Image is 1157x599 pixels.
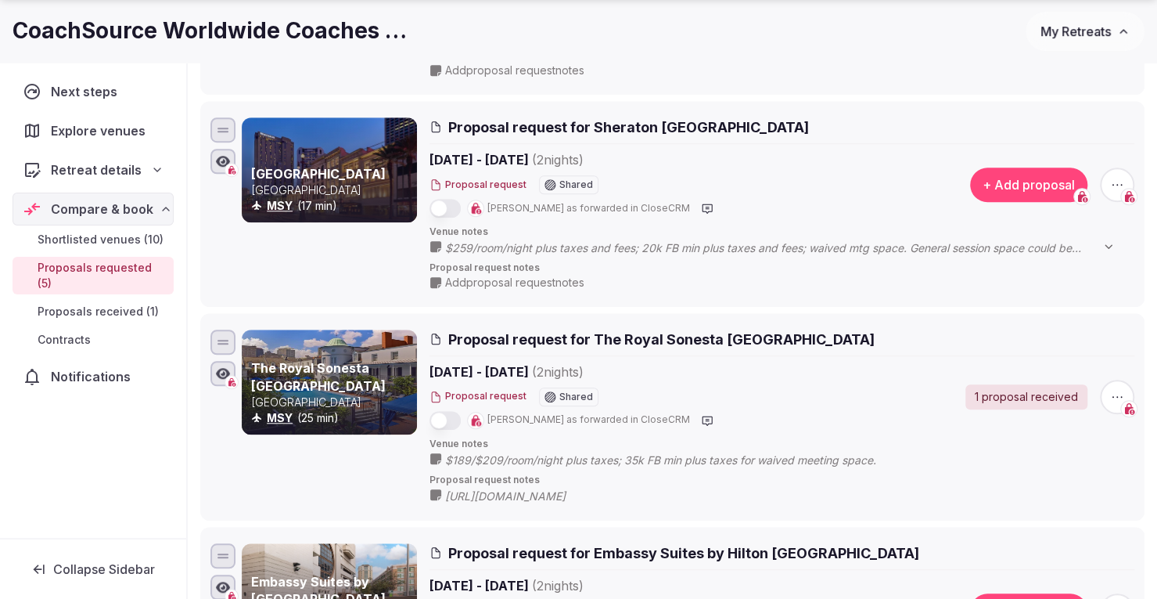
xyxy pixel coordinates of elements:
a: The Royal Sonesta [GEOGRAPHIC_DATA] [251,360,386,393]
button: My Retreats [1026,12,1144,51]
a: Explore venues [13,114,174,147]
span: [DATE] - [DATE] [429,576,705,595]
span: Compare & book [51,200,153,218]
span: Collapse Sidebar [53,561,155,577]
button: MSY [267,198,293,214]
button: Proposal request [429,390,526,403]
span: ( 2 night s ) [532,364,584,380]
span: ( 2 night s ) [532,152,584,168]
span: Add proposal request notes [445,275,584,290]
span: Retreat details [51,161,142,179]
span: Venue notes [429,226,1134,239]
span: [URL][DOMAIN_NAME] [445,489,597,504]
span: Shared [559,392,593,402]
button: Collapse Sidebar [13,552,174,586]
span: Proposal request for Sheraton [GEOGRAPHIC_DATA] [448,117,809,137]
a: Shortlisted venues (10) [13,229,174,251]
span: Venue notes [429,438,1134,451]
span: Contracts [38,332,91,348]
button: Proposal request [429,179,526,192]
span: $189/$209/room/night plus taxes; 35k FB min plus taxes for waived meeting space. [445,453,907,468]
button: + Add proposal [970,168,1087,202]
span: [PERSON_NAME] as forwarded in CloseCRM [487,202,690,215]
div: (17 min) [251,198,414,214]
p: [GEOGRAPHIC_DATA] [251,395,414,410]
span: [PERSON_NAME] as forwarded in CloseCRM [487,413,690,427]
span: Proposal request notes [429,474,1134,487]
span: Next steps [51,82,124,101]
a: MSY [267,411,293,424]
div: (25 min) [251,410,414,426]
span: Notifications [51,367,137,386]
span: Proposal request notes [429,262,1134,275]
span: Add proposal request notes [445,63,584,78]
a: Contracts [13,329,174,351]
button: MSY [267,410,293,426]
span: Explore venues [51,121,152,140]
a: Proposals received (1) [13,301,174,323]
span: Shared [559,180,593,189]
p: [GEOGRAPHIC_DATA] [251,182,414,198]
a: [GEOGRAPHIC_DATA] [251,166,386,182]
h1: CoachSource Worldwide Coaches Forum 2026 [13,16,413,46]
span: [DATE] - [DATE] [429,150,705,169]
span: $259/room/night plus taxes and fees; 20k FB min plus taxes and fees; waived mtg space. General se... [445,240,1130,256]
span: ( 2 night s ) [532,578,584,594]
a: Proposals requested (5) [13,257,174,294]
span: [DATE] - [DATE] [429,363,705,381]
a: Next steps [13,75,174,108]
span: Proposal request for The Royal Sonesta [GEOGRAPHIC_DATA] [448,330,875,349]
span: Proposals received (1) [38,304,159,319]
span: Proposals requested (5) [38,260,167,291]
span: My Retreats [1040,23,1111,39]
a: MSY [267,199,293,212]
span: Proposal request for Embassy Suites by Hilton [GEOGRAPHIC_DATA] [448,543,919,563]
a: Notifications [13,360,174,393]
span: Shortlisted venues (10) [38,232,163,247]
a: 1 proposal received [965,384,1087,410]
